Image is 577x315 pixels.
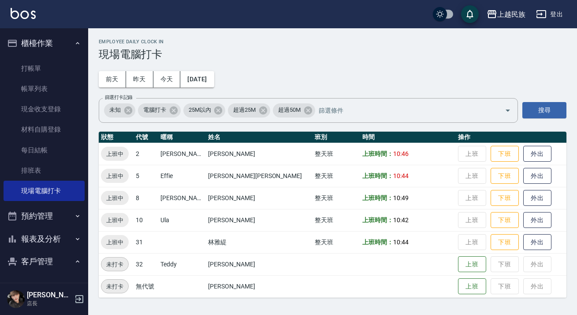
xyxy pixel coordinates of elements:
a: 帳單列表 [4,79,85,99]
td: 整天班 [313,187,360,209]
td: 整天班 [313,165,360,187]
img: Person [7,290,25,308]
td: 31 [134,231,158,253]
span: 10:42 [393,216,409,224]
th: 班別 [313,132,360,143]
span: 上班中 [101,238,129,247]
td: 5 [134,165,158,187]
td: 林雅緹 [206,231,312,253]
td: 整天班 [313,209,360,231]
td: 32 [134,253,158,275]
div: 25M以內 [183,103,226,118]
button: 外出 [523,146,551,162]
a: 材料自購登錄 [4,119,85,140]
a: 現金收支登錄 [4,99,85,119]
button: 前天 [99,71,126,87]
span: 10:46 [393,150,409,157]
button: 外出 [523,234,551,250]
button: 下班 [491,146,519,162]
td: Ula [158,209,206,231]
h2: Employee Daily Clock In [99,39,566,45]
td: 整天班 [313,231,360,253]
button: 報表及分析 [4,228,85,250]
label: 篩選打卡記錄 [105,94,133,101]
a: 排班表 [4,160,85,181]
td: [PERSON_NAME] [206,143,312,165]
span: 10:44 [393,239,409,246]
button: 上班 [458,278,486,295]
button: 上班 [458,256,486,273]
td: [PERSON_NAME] [158,187,206,209]
button: 昨天 [126,71,153,87]
button: 櫃檯作業 [4,32,85,55]
td: Teddy [158,253,206,275]
td: Effie [158,165,206,187]
div: 電腦打卡 [138,103,181,118]
span: 超過50M [273,106,306,114]
b: 上班時間： [362,216,393,224]
td: [PERSON_NAME][PERSON_NAME] [206,165,312,187]
th: 操作 [456,132,566,143]
button: 外出 [523,168,551,184]
span: 上班中 [101,149,129,159]
b: 上班時間： [362,172,393,179]
span: 25M以內 [183,106,216,114]
h3: 現場電腦打卡 [99,48,566,61]
b: 上班時間： [362,194,393,201]
input: 篩選條件 [316,102,489,118]
span: 10:44 [393,172,409,179]
span: 電腦打卡 [138,106,171,114]
b: 上班時間： [362,239,393,246]
td: [PERSON_NAME] [206,209,312,231]
a: 打帳單 [4,58,85,79]
a: 現場電腦打卡 [4,181,85,201]
button: 外出 [523,212,551,228]
button: Open [501,103,515,118]
td: [PERSON_NAME] [206,275,312,297]
th: 姓名 [206,132,312,143]
td: 2 [134,143,158,165]
td: [PERSON_NAME] [158,143,206,165]
button: 預約管理 [4,205,85,228]
div: 超過50M [273,103,315,118]
button: 搜尋 [522,102,566,118]
td: [PERSON_NAME] [206,253,312,275]
button: 客戶管理 [4,250,85,273]
button: [DATE] [180,71,214,87]
th: 狀態 [99,132,134,143]
td: [PERSON_NAME] [206,187,312,209]
span: 上班中 [101,171,129,181]
div: 未知 [104,103,135,118]
span: 10:49 [393,194,409,201]
th: 時間 [360,132,456,143]
td: 8 [134,187,158,209]
button: 下班 [491,190,519,206]
button: 下班 [491,168,519,184]
span: 上班中 [101,216,129,225]
th: 代號 [134,132,158,143]
td: 無代號 [134,275,158,297]
button: 登出 [532,6,566,23]
span: 上班中 [101,194,129,203]
span: 未打卡 [101,282,128,291]
h5: [PERSON_NAME] [27,291,72,300]
span: 未打卡 [101,260,128,269]
button: 今天 [153,71,181,87]
td: 10 [134,209,158,231]
button: 下班 [491,234,519,250]
span: 超過25M [228,106,261,114]
p: 店長 [27,300,72,307]
button: 上越民族 [483,5,529,23]
button: 下班 [491,212,519,228]
th: 暱稱 [158,132,206,143]
button: save [461,5,479,23]
button: 外出 [523,190,551,206]
img: Logo [11,8,36,19]
a: 客戶列表 [4,277,85,297]
span: 未知 [104,106,126,114]
td: 整天班 [313,143,360,165]
a: 每日結帳 [4,140,85,160]
div: 超過25M [228,103,270,118]
b: 上班時間： [362,150,393,157]
div: 上越民族 [497,9,525,20]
